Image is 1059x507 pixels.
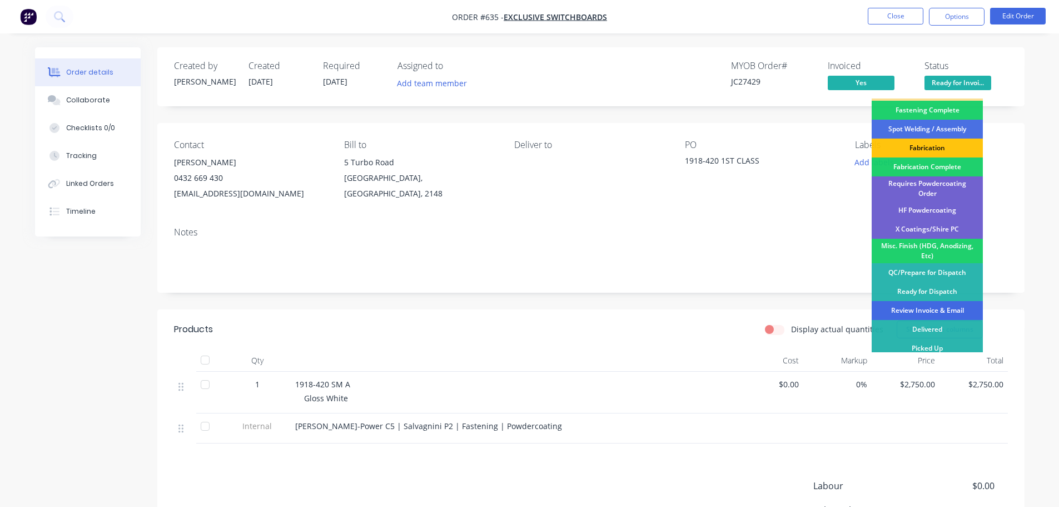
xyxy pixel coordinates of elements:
[872,120,983,139] div: Spot Welding / Assembly
[872,220,983,239] div: X Coatings/Shire PC
[990,8,1046,24] button: Edit Order
[452,12,504,22] span: Order #635 -
[174,227,1008,238] div: Notes
[304,393,348,403] span: Gloss White
[255,378,260,390] span: 1
[924,76,991,92] button: Ready for Invoi...
[323,61,384,71] div: Required
[735,350,804,372] div: Cost
[872,139,983,157] div: Fabrication
[66,95,110,105] div: Collaborate
[813,479,912,493] span: Labour
[791,323,883,335] label: Display actual quantities
[872,201,983,220] div: HF Powdercoating
[828,76,894,90] span: Yes
[855,140,1007,150] div: Labels
[944,378,1003,390] span: $2,750.00
[872,339,983,358] div: Picked Up
[35,114,141,142] button: Checklists 0/0
[174,155,326,170] div: [PERSON_NAME]
[35,142,141,170] button: Tracking
[803,350,872,372] div: Markup
[929,8,985,26] button: Options
[344,155,496,201] div: 5 Turbo Road[GEOGRAPHIC_DATA], [GEOGRAPHIC_DATA], 2148
[248,76,273,87] span: [DATE]
[344,155,496,170] div: 5 Turbo Road
[391,76,473,91] button: Add team member
[174,61,235,71] div: Created by
[872,176,983,201] div: Requires Powdercoating Order
[295,379,350,390] span: 1918-420 SM A
[35,58,141,86] button: Order details
[66,67,113,77] div: Order details
[740,378,799,390] span: $0.00
[849,155,900,170] button: Add labels
[939,350,1008,372] div: Total
[872,239,983,263] div: Misc. Finish (HDG, Anodizing, Etc)
[872,263,983,282] div: QC/Prepare for Dispatch
[872,301,983,320] div: Review Invoice & Email
[924,61,1008,71] div: Status
[514,140,667,150] div: Deliver to
[872,350,940,372] div: Price
[228,420,286,432] span: Internal
[295,421,562,431] span: [PERSON_NAME]-Power C5 | Salvagnini P2 | Fastening | Powdercoating
[731,61,814,71] div: MYOB Order #
[174,76,235,87] div: [PERSON_NAME]
[504,12,607,22] a: Exclusive Switchboards
[174,323,213,336] div: Products
[248,61,310,71] div: Created
[685,140,837,150] div: PO
[924,76,991,90] span: Ready for Invoi...
[174,186,326,201] div: [EMAIL_ADDRESS][DOMAIN_NAME]
[397,61,509,71] div: Assigned to
[174,170,326,186] div: 0432 669 430
[912,479,994,493] span: $0.00
[35,198,141,225] button: Timeline
[66,151,96,161] div: Tracking
[66,123,115,133] div: Checklists 0/0
[685,155,824,170] div: 1918-420 1ST CLASS
[35,86,141,114] button: Collaborate
[323,76,347,87] span: [DATE]
[872,101,983,120] div: Fastening Complete
[344,140,496,150] div: Bill to
[344,170,496,201] div: [GEOGRAPHIC_DATA], [GEOGRAPHIC_DATA], 2148
[731,76,814,87] div: JC27429
[872,157,983,176] div: Fabrication Complete
[808,378,867,390] span: 0%
[876,378,936,390] span: $2,750.00
[397,76,473,91] button: Add team member
[35,170,141,198] button: Linked Orders
[828,61,911,71] div: Invoiced
[66,206,95,216] div: Timeline
[174,155,326,201] div: [PERSON_NAME]0432 669 430[EMAIL_ADDRESS][DOMAIN_NAME]
[868,8,923,24] button: Close
[174,140,326,150] div: Contact
[872,320,983,339] div: Delivered
[66,179,113,189] div: Linked Orders
[872,282,983,301] div: Ready for Dispatch
[20,8,37,25] img: Factory
[224,350,291,372] div: Qty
